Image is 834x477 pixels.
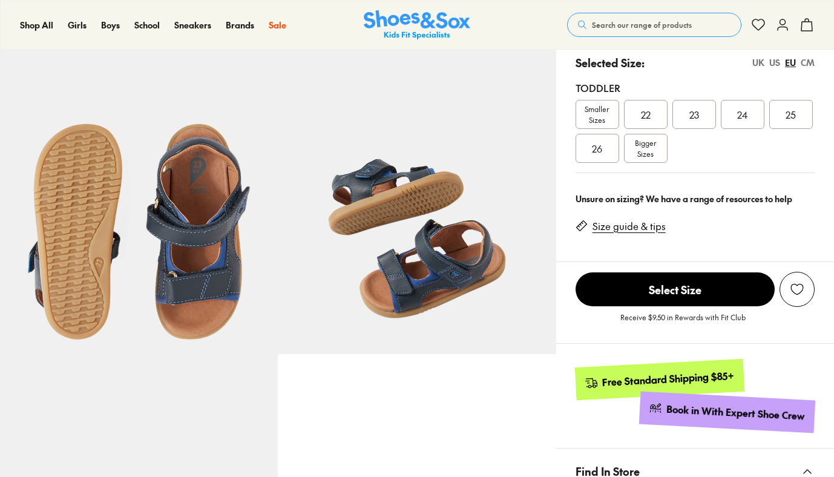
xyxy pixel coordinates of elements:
[592,19,692,30] span: Search our range of products
[134,19,160,31] a: School
[364,10,470,40] img: SNS_Logo_Responsive.svg
[780,272,815,307] button: Add to Wishlist
[593,220,666,233] a: Size guide & tips
[801,56,815,69] div: CM
[592,141,602,156] span: 26
[666,403,806,423] div: Book in With Expert Shoe Crew
[574,359,744,400] a: Free Standard Shipping $85+
[785,56,796,69] div: EU
[567,13,741,37] button: Search our range of products
[226,19,254,31] a: Brands
[769,56,780,69] div: US
[576,54,645,71] p: Selected Size:
[786,107,796,122] span: 25
[576,192,815,205] div: Unsure on sizing? We have a range of resources to help
[269,19,286,31] a: Sale
[364,10,470,40] a: Shoes & Sox
[20,19,53,31] a: Shop All
[641,107,651,122] span: 22
[635,137,656,159] span: Bigger Sizes
[689,107,699,122] span: 23
[576,272,775,306] span: Select Size
[576,81,815,95] div: Toddler
[576,104,619,125] span: Smaller Sizes
[737,107,748,122] span: 24
[68,19,87,31] a: Girls
[174,19,211,31] a: Sneakers
[752,56,764,69] div: UK
[576,272,775,307] button: Select Size
[639,392,815,433] a: Book in With Expert Shoe Crew
[620,312,746,334] p: Receive $9.50 in Rewards with Fit Club
[101,19,120,31] a: Boys
[602,369,734,389] div: Free Standard Shipping $85+
[278,76,556,354] img: 7-551623_1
